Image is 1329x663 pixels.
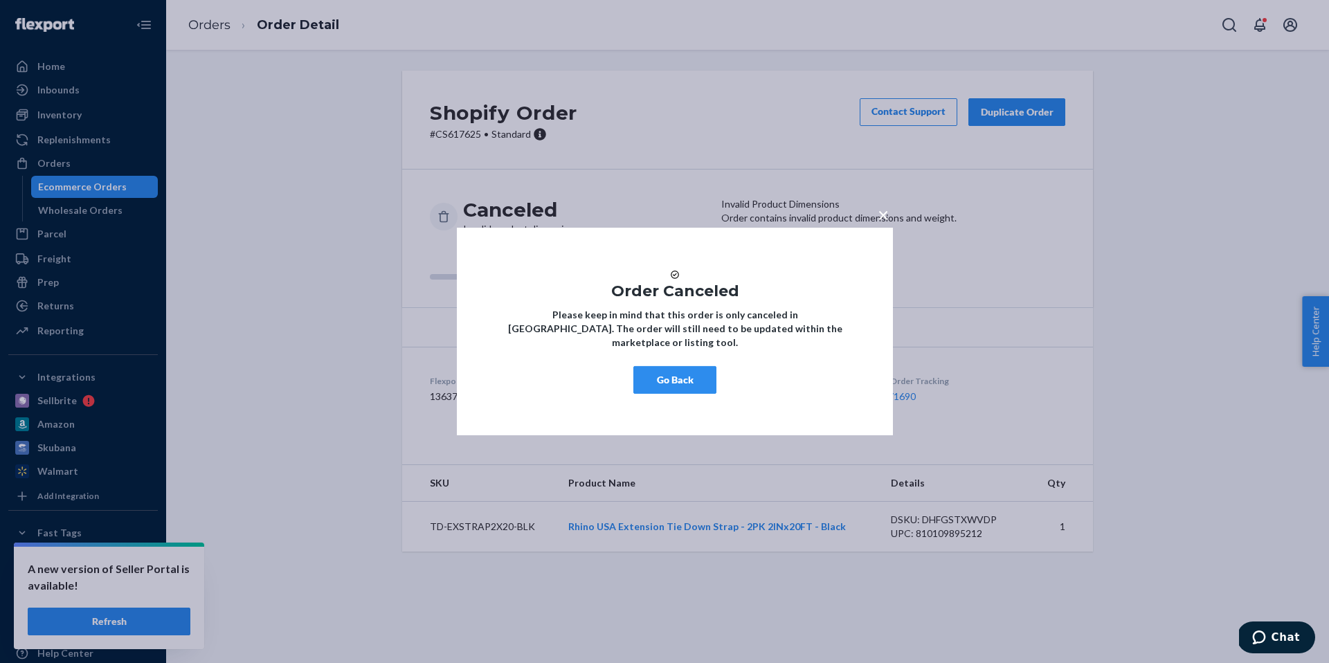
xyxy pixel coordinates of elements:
strong: Please keep in mind that this order is only canceled in [GEOGRAPHIC_DATA]. The order will still n... [508,309,842,348]
button: Go Back [633,366,716,394]
h1: Order Canceled [498,283,851,300]
span: × [878,203,889,226]
iframe: Opens a widget where you can chat to one of our agents [1239,621,1315,656]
